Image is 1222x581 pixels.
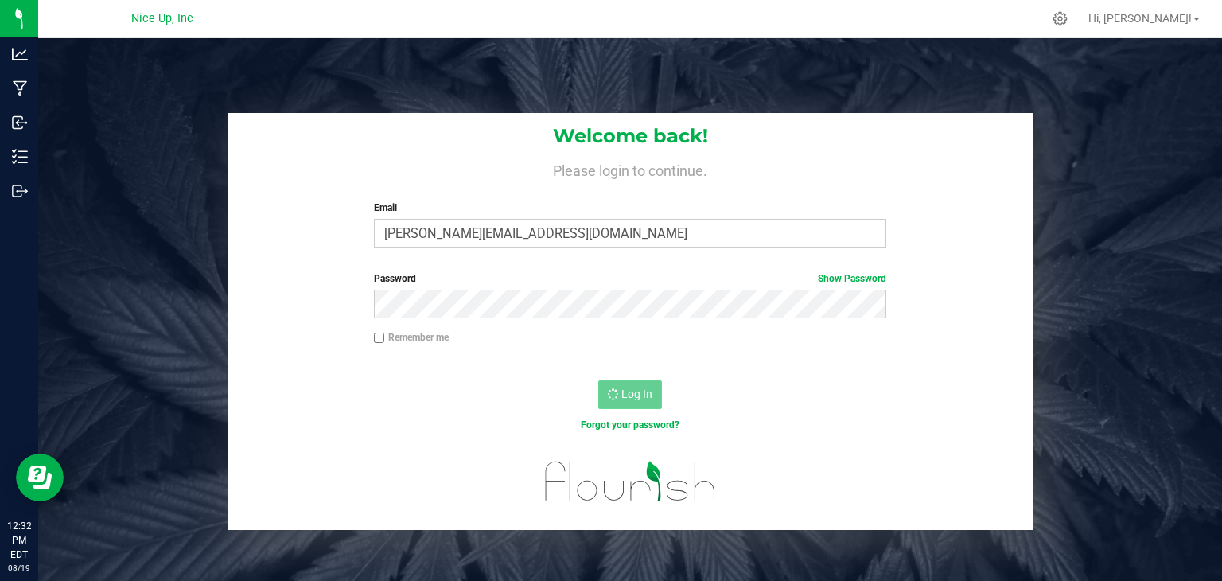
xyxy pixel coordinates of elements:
[12,149,28,165] inline-svg: Inventory
[16,454,64,501] iframe: Resource center
[1050,11,1070,26] div: Manage settings
[12,80,28,96] inline-svg: Manufacturing
[12,115,28,131] inline-svg: Inbound
[228,159,1033,178] h4: Please login to continue.
[12,183,28,199] inline-svg: Outbound
[7,562,31,574] p: 08/19
[374,273,416,284] span: Password
[12,46,28,62] inline-svg: Analytics
[621,388,652,400] span: Log In
[1088,12,1192,25] span: Hi, [PERSON_NAME]!
[228,126,1033,146] h1: Welcome back!
[374,201,887,215] label: Email
[131,12,193,25] span: Nice Up, Inc
[598,380,662,409] button: Log In
[818,273,886,284] a: Show Password
[374,333,385,344] input: Remember me
[374,330,449,345] label: Remember me
[7,519,31,562] p: 12:32 PM EDT
[581,419,679,431] a: Forgot your password?
[530,449,731,513] img: flourish_logo.svg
